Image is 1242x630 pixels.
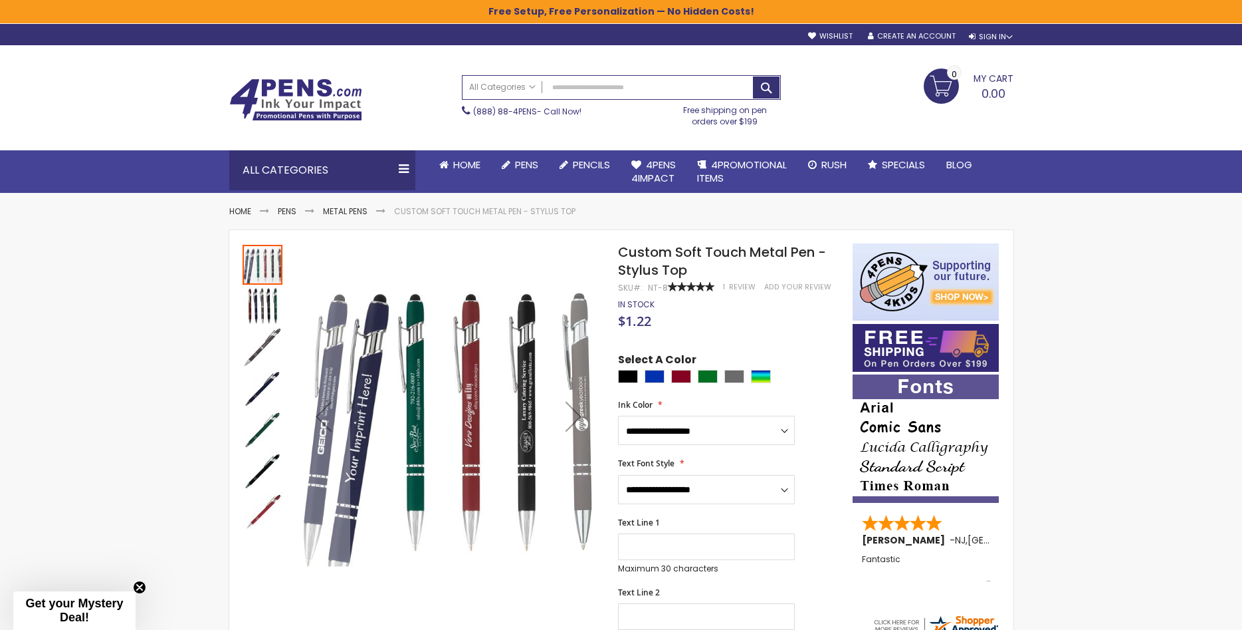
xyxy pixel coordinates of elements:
[297,263,601,567] img: Custom Soft Touch Metal Pen - Stylus Top
[463,76,542,98] a: All Categories
[243,491,282,532] div: Custom Soft Touch Metal Pen - Stylus Top
[751,370,771,383] div: Assorted
[549,150,621,180] a: Pencils
[243,410,282,450] img: Custom Soft Touch Metal Pen - Stylus Top
[243,367,284,408] div: Custom Soft Touch Metal Pen - Stylus Top
[618,517,660,528] span: Text Line 1
[243,492,282,532] img: Custom Soft Touch Metal Pen - Stylus Top
[936,150,983,180] a: Blog
[243,327,282,367] img: Custom Soft Touch Metal Pen - Stylus Top
[723,282,725,292] span: 1
[868,31,956,41] a: Create an Account
[297,243,350,589] div: Previous
[429,150,491,180] a: Home
[969,32,1013,42] div: Sign In
[645,370,665,383] div: Blue
[229,206,251,217] a: Home
[952,68,957,80] span: 0
[515,158,538,172] span: Pens
[724,370,744,383] div: Grey
[278,206,296,217] a: Pens
[323,206,367,217] a: Metal Pens
[491,150,549,180] a: Pens
[618,312,651,330] span: $1.22
[648,283,668,293] div: NT-8
[853,375,999,503] img: font-personalization-examples
[857,150,936,180] a: Specials
[394,206,575,217] li: Custom Soft Touch Metal Pen - Stylus Top
[547,243,600,589] div: Next
[243,326,284,367] div: Custom Soft Touch Metal Pen - Stylus Top
[618,563,795,574] p: Maximum 30 characters
[618,399,653,410] span: Ink Color
[243,285,284,326] div: Custom Soft Touch Metal Pen - Stylus Top
[862,555,991,583] div: Fantastic
[821,158,847,172] span: Rush
[924,69,1013,102] a: 0.00 0
[618,243,826,279] span: Custom Soft Touch Metal Pen - Stylus Top
[229,150,415,190] div: All Categories
[453,158,480,172] span: Home
[669,100,781,126] div: Free shipping on pen orders over $199
[950,534,1065,547] span: - ,
[808,31,853,41] a: Wishlist
[133,581,146,594] button: Close teaser
[618,458,674,469] span: Text Font Style
[25,597,123,624] span: Get your Mystery Deal!
[573,158,610,172] span: Pencils
[618,299,655,310] span: In stock
[698,370,718,383] div: Green
[618,282,643,293] strong: SKU
[968,534,1065,547] span: [GEOGRAPHIC_DATA]
[671,370,691,383] div: Burgundy
[243,286,282,326] img: Custom Soft Touch Metal Pen - Stylus Top
[621,150,686,194] a: 4Pens4impact
[668,282,714,291] div: 100%
[13,591,136,630] div: Get your Mystery Deal!Close teaser
[882,158,925,172] span: Specials
[631,158,676,185] span: 4Pens 4impact
[686,150,797,194] a: 4PROMOTIONALITEMS
[618,299,655,310] div: Availability
[797,150,857,180] a: Rush
[473,106,537,117] a: (888) 88-4PENS
[955,534,966,547] span: NJ
[764,282,831,292] a: Add Your Review
[853,324,999,372] img: Free shipping on orders over $199
[729,282,756,292] span: Review
[243,451,282,491] img: Custom Soft Touch Metal Pen - Stylus Top
[243,243,284,285] div: Custom Soft Touch Metal Pen - Stylus Top
[982,85,1005,102] span: 0.00
[853,243,999,321] img: 4pens 4 kids
[697,158,787,185] span: 4PROMOTIONAL ITEMS
[229,79,362,121] img: 4Pens Custom Pens and Promotional Products
[946,158,972,172] span: Blog
[243,450,284,491] div: Custom Soft Touch Metal Pen - Stylus Top
[243,369,282,408] img: Custom Soft Touch Metal Pen - Stylus Top
[618,353,696,371] span: Select A Color
[618,370,638,383] div: Black
[243,408,284,450] div: Custom Soft Touch Metal Pen - Stylus Top
[618,587,660,598] span: Text Line 2
[469,82,536,92] span: All Categories
[723,282,758,292] a: 1 Review
[862,534,950,547] span: [PERSON_NAME]
[473,106,581,117] span: - Call Now!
